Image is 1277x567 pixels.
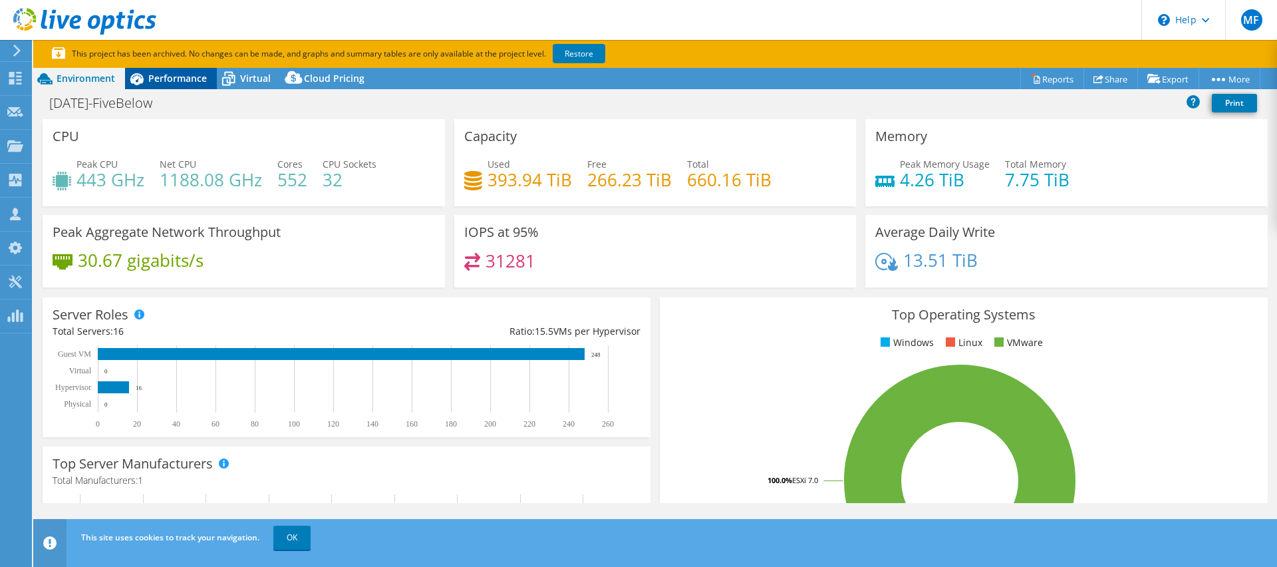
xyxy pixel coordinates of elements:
[96,419,100,429] text: 0
[687,158,709,170] span: Total
[563,419,575,429] text: 240
[877,335,934,350] li: Windows
[53,324,347,339] div: Total Servers:
[138,474,143,486] span: 1
[104,401,108,408] text: 0
[53,457,213,471] h3: Top Server Manufacturers
[251,419,259,429] text: 80
[52,47,704,61] p: This project has been archived. No changes can be made, and graphs and summary tables are only av...
[53,307,128,322] h3: Server Roles
[133,419,141,429] text: 20
[1212,94,1257,112] a: Print
[900,172,990,187] h4: 4.26 TiB
[464,129,517,144] h3: Capacity
[69,366,92,375] text: Virtual
[366,419,378,429] text: 140
[53,225,281,240] h3: Peak Aggregate Network Throughput
[900,158,990,170] span: Peak Memory Usage
[484,419,496,429] text: 200
[136,385,142,391] text: 16
[587,172,672,187] h4: 266.23 TiB
[1020,69,1084,89] a: Reports
[464,225,539,240] h3: IOPS at 95%
[277,158,303,170] span: Cores
[1137,69,1199,89] a: Export
[323,172,376,187] h4: 32
[53,473,640,488] h4: Total Manufacturers:
[1199,69,1260,89] a: More
[240,72,271,85] span: Virtual
[160,158,196,170] span: Net CPU
[792,475,818,485] tspan: ESXi 7.0
[57,72,115,85] span: Environment
[445,419,457,429] text: 180
[58,349,91,359] text: Guest VM
[670,307,1258,322] h3: Top Operating Systems
[1005,172,1069,187] h4: 7.75 TiB
[591,351,601,358] text: 248
[1241,9,1262,31] span: MF
[288,419,300,429] text: 100
[273,526,311,550] a: OK
[1083,69,1138,89] a: Share
[277,172,307,187] h4: 552
[1005,158,1066,170] span: Total Memory
[587,158,607,170] span: Free
[43,96,173,110] h1: [DATE]-FiveBelow
[1158,14,1170,26] svg: \n
[903,253,978,268] h4: 13.51 TiB
[113,325,124,337] span: 16
[76,158,118,170] span: Peak CPU
[406,419,418,429] text: 160
[602,419,614,429] text: 260
[942,335,982,350] li: Linux
[76,172,144,187] h4: 443 GHz
[104,368,108,375] text: 0
[488,158,510,170] span: Used
[323,158,376,170] span: CPU Sockets
[535,325,553,337] span: 15.5
[875,129,927,144] h3: Memory
[304,72,364,85] span: Cloud Pricing
[55,383,91,392] text: Hypervisor
[486,254,535,268] h4: 31281
[160,172,262,187] h4: 1188.08 GHz
[78,253,204,268] h4: 30.67 gigabits/s
[172,419,180,429] text: 40
[212,419,219,429] text: 60
[687,172,772,187] h4: 660.16 TiB
[64,399,91,409] text: Physical
[523,419,535,429] text: 220
[991,335,1043,350] li: VMware
[875,225,995,240] h3: Average Daily Write
[53,129,79,144] h3: CPU
[768,475,792,485] tspan: 100.0%
[81,532,259,543] span: This site uses cookies to track your navigation.
[327,419,339,429] text: 120
[553,44,605,63] a: Restore
[148,72,207,85] span: Performance
[347,324,640,339] div: Ratio: VMs per Hypervisor
[488,172,572,187] h4: 393.94 TiB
